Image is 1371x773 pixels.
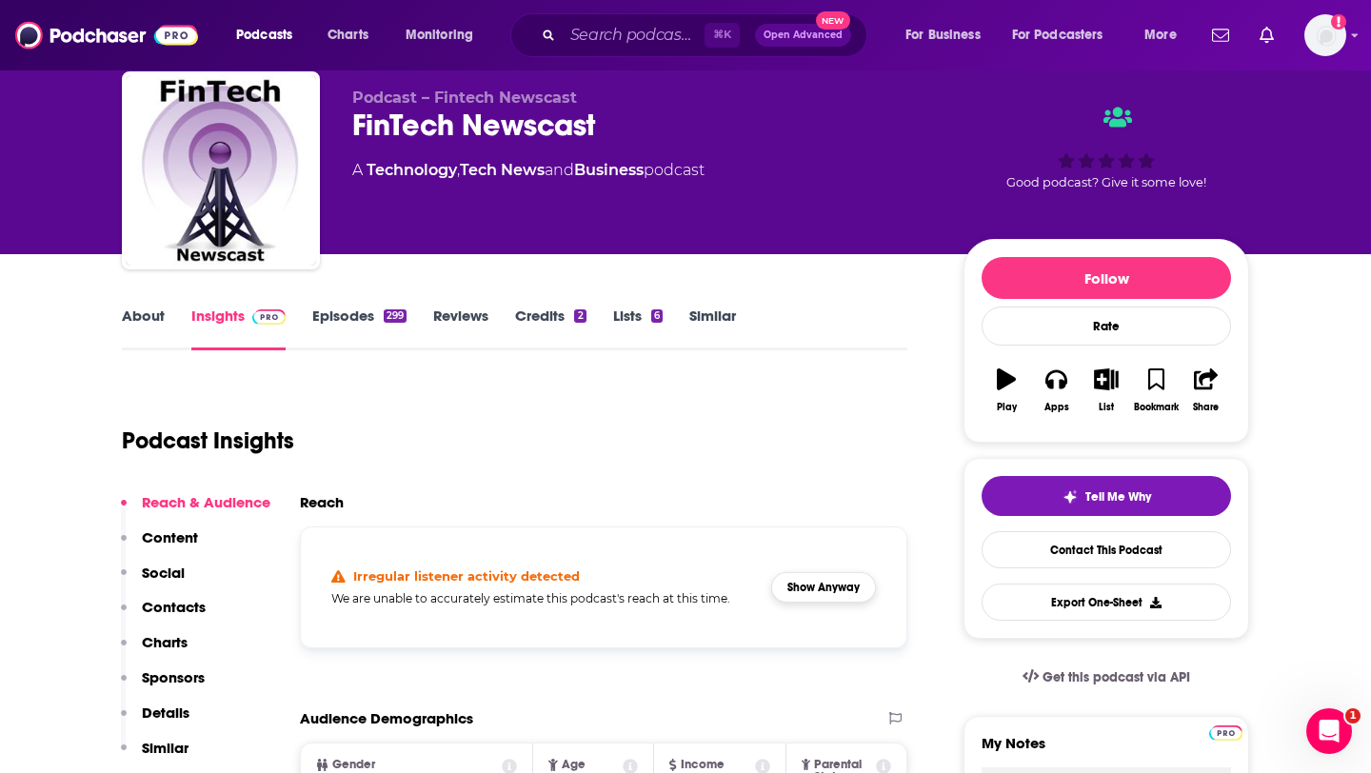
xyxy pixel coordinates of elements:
[121,598,206,633] button: Contacts
[121,704,189,739] button: Details
[1193,402,1219,413] div: Share
[142,493,270,511] p: Reach & Audience
[1131,20,1201,50] button: open menu
[1131,356,1181,425] button: Bookmark
[892,20,1004,50] button: open menu
[982,356,1031,425] button: Play
[982,584,1231,621] button: Export One-Sheet
[681,759,725,771] span: Income
[142,598,206,616] p: Contacts
[771,572,876,603] button: Show Anyway
[1304,14,1346,56] img: User Profile
[997,402,1017,413] div: Play
[236,22,292,49] span: Podcasts
[1099,402,1114,413] div: List
[1209,723,1242,741] a: Pro website
[460,161,545,179] a: Tech News
[331,591,756,605] h5: We are unable to accurately estimate this podcast's reach at this time.
[300,709,473,727] h2: Audience Demographics
[121,528,198,564] button: Content
[515,307,586,350] a: Credits2
[367,161,457,179] a: Technology
[1043,669,1190,685] span: Get this podcast via API
[764,30,843,40] span: Open Advanced
[223,20,317,50] button: open menu
[705,23,740,48] span: ⌘ K
[1063,489,1078,505] img: tell me why sparkle
[252,309,286,325] img: Podchaser Pro
[562,759,586,771] span: Age
[1031,356,1081,425] button: Apps
[1331,14,1346,30] svg: Add a profile image
[1306,708,1352,754] iframe: Intercom live chat
[191,307,286,350] a: InsightsPodchaser Pro
[328,22,368,49] span: Charts
[312,307,407,350] a: Episodes299
[1006,175,1206,189] span: Good podcast? Give it some love!
[755,24,851,47] button: Open AdvancedNew
[1000,20,1131,50] button: open menu
[528,13,885,57] div: Search podcasts, credits, & more...
[1304,14,1346,56] button: Show profile menu
[982,307,1231,346] div: Rate
[1252,19,1282,51] a: Show notifications dropdown
[1304,14,1346,56] span: Logged in as hopeksander1
[142,739,189,757] p: Similar
[142,564,185,582] p: Social
[613,307,663,350] a: Lists6
[982,531,1231,568] a: Contact This Podcast
[982,257,1231,299] button: Follow
[1012,22,1103,49] span: For Podcasters
[689,307,736,350] a: Similar
[352,159,705,182] div: A podcast
[1085,489,1151,505] span: Tell Me Why
[1144,22,1177,49] span: More
[574,309,586,323] div: 2
[126,75,316,266] img: FinTech Newscast
[982,476,1231,516] button: tell me why sparkleTell Me Why
[353,568,580,584] h4: Irregular listener activity detected
[964,89,1249,207] div: Good podcast? Give it some love!
[1082,356,1131,425] button: List
[121,633,188,668] button: Charts
[142,633,188,651] p: Charts
[1007,654,1205,701] a: Get this podcast via API
[332,759,375,771] span: Gender
[15,17,198,53] img: Podchaser - Follow, Share and Rate Podcasts
[122,307,165,350] a: About
[392,20,498,50] button: open menu
[545,161,574,179] span: and
[121,668,205,704] button: Sponsors
[574,161,644,179] a: Business
[457,161,460,179] span: ,
[384,309,407,323] div: 299
[651,309,663,323] div: 6
[121,564,185,599] button: Social
[315,20,380,50] a: Charts
[905,22,981,49] span: For Business
[121,493,270,528] button: Reach & Audience
[122,426,294,455] h1: Podcast Insights
[1044,402,1069,413] div: Apps
[982,734,1231,767] label: My Notes
[563,20,705,50] input: Search podcasts, credits, & more...
[1134,402,1179,413] div: Bookmark
[1209,725,1242,741] img: Podchaser Pro
[1182,356,1231,425] button: Share
[352,89,577,107] span: Podcast – Fintech Newscast
[406,22,473,49] span: Monitoring
[816,11,850,30] span: New
[433,307,488,350] a: Reviews
[142,528,198,546] p: Content
[142,668,205,686] p: Sponsors
[1345,708,1361,723] span: 1
[142,704,189,722] p: Details
[1204,19,1237,51] a: Show notifications dropdown
[300,493,344,511] h2: Reach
